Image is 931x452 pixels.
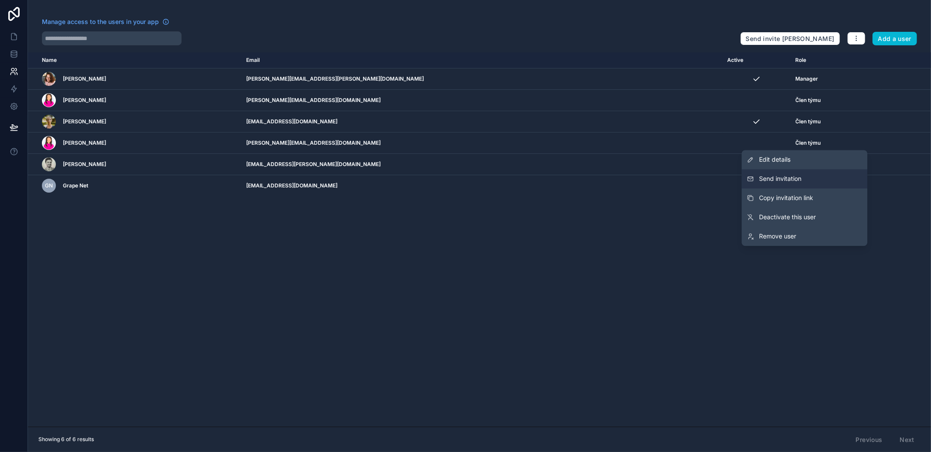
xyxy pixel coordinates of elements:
[63,182,88,189] span: Grape Net
[38,436,94,443] span: Showing 6 of 6 results
[759,213,816,221] span: Deactivate this user
[740,32,840,46] button: Send invite [PERSON_NAME]
[742,227,867,246] a: Remove user
[241,68,722,90] td: [PERSON_NAME][EMAIL_ADDRESS][PERSON_NAME][DOMAIN_NAME]
[241,111,722,133] td: [EMAIL_ADDRESS][DOMAIN_NAME]
[742,169,867,188] button: Send invitation
[742,150,867,169] a: Edit details
[759,232,796,241] span: Remove user
[790,52,882,68] th: Role
[42,17,169,26] a: Manage access to the users in your app
[742,188,867,207] button: Copy invitation link
[63,161,106,168] span: [PERSON_NAME]
[759,155,790,164] span: Edit details
[759,174,801,183] span: Send invitation
[241,133,722,154] td: [PERSON_NAME][EMAIL_ADDRESS][DOMAIN_NAME]
[28,52,241,68] th: Name
[796,118,821,125] span: Člen týmu
[742,207,867,227] a: Deactivate this user
[63,139,106,146] span: [PERSON_NAME]
[796,97,821,104] span: Člen týmu
[759,194,813,202] span: Copy invitation link
[63,97,106,104] span: [PERSON_NAME]
[28,52,931,427] div: scrollable content
[241,175,722,197] td: [EMAIL_ADDRESS][DOMAIN_NAME]
[722,52,790,68] th: Active
[241,90,722,111] td: [PERSON_NAME][EMAIL_ADDRESS][DOMAIN_NAME]
[796,75,818,82] span: Manager
[241,154,722,175] td: [EMAIL_ADDRESS][PERSON_NAME][DOMAIN_NAME]
[63,75,106,82] span: [PERSON_NAME]
[63,118,106,125] span: [PERSON_NAME]
[45,182,53,189] span: GN
[873,32,917,46] button: Add a user
[42,17,159,26] span: Manage access to the users in your app
[241,52,722,68] th: Email
[796,139,821,146] span: Člen týmu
